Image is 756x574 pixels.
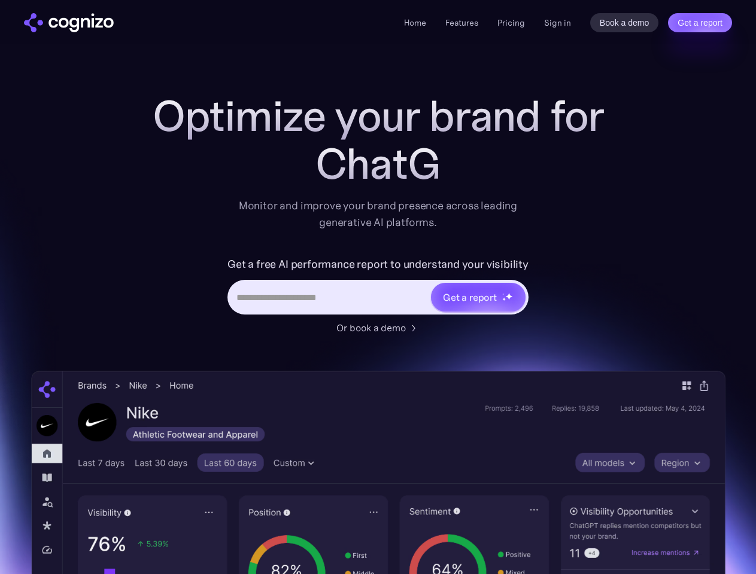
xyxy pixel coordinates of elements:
[502,293,504,295] img: star
[668,13,732,32] a: Get a report
[404,17,426,28] a: Home
[590,13,659,32] a: Book a demo
[227,255,529,315] form: Hero URL Input Form
[502,297,506,301] img: star
[430,282,527,313] a: Get a reportstarstarstar
[227,255,529,274] label: Get a free AI performance report to understand your visibility
[24,13,114,32] img: cognizo logo
[505,292,513,300] img: star
[336,320,406,335] div: Or book a demo
[139,92,618,140] h1: Optimize your brand for
[139,140,618,188] div: ChatG
[445,17,478,28] a: Features
[544,16,571,30] a: Sign in
[443,290,497,304] div: Get a report
[231,197,526,231] div: Monitor and improve your brand presence across leading generative AI platforms.
[497,17,525,28] a: Pricing
[24,13,114,32] a: home
[336,320,420,335] a: Or book a demo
